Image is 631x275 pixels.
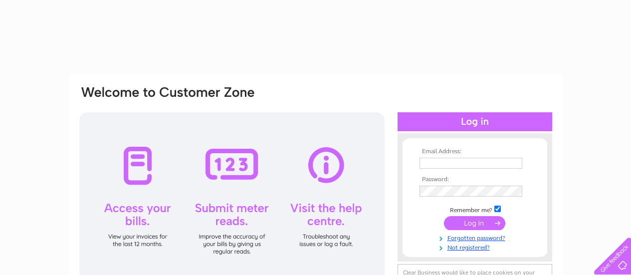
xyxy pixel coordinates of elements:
a: Not registered? [420,242,533,252]
th: Email Address: [417,148,533,155]
a: Forgotten password? [420,233,533,242]
th: Password: [417,176,533,183]
input: Submit [444,216,505,230]
td: Remember me? [417,204,533,214]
